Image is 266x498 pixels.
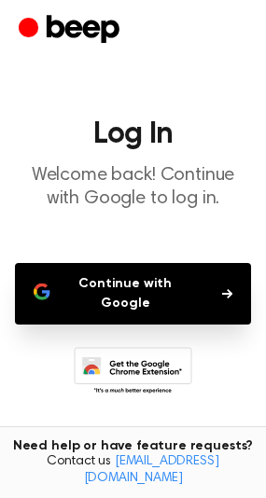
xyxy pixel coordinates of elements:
a: [EMAIL_ADDRESS][DOMAIN_NAME] [84,455,219,485]
button: Continue with Google [15,263,251,325]
a: Beep [19,12,124,48]
span: Contact us [11,454,255,487]
h1: Log In [15,119,251,149]
p: Welcome back! Continue with Google to log in. [15,164,251,211]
